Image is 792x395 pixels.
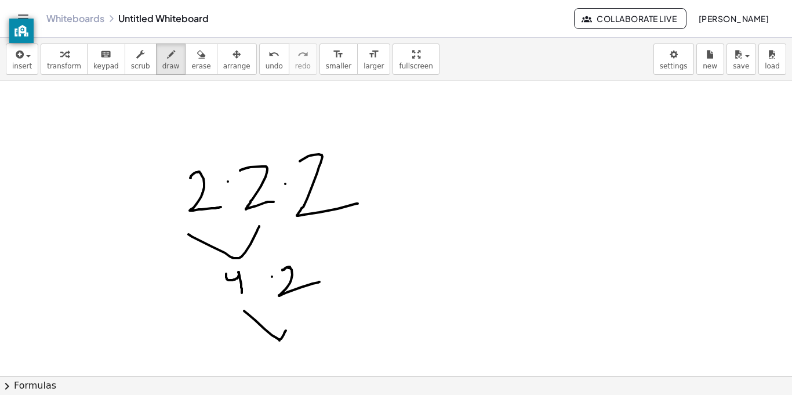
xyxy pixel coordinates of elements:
button: insert [6,44,38,75]
button: fullscreen [393,44,439,75]
span: smaller [326,62,351,70]
i: redo [297,48,308,61]
button: undoundo [259,44,289,75]
span: keypad [93,62,119,70]
span: save [733,62,749,70]
span: Collaborate Live [584,13,677,24]
span: scrub [131,62,150,70]
button: load [758,44,786,75]
button: erase [185,44,217,75]
span: larger [364,62,384,70]
i: format_size [368,48,379,61]
button: redoredo [289,44,317,75]
span: arrange [223,62,250,70]
span: fullscreen [399,62,433,70]
button: save [726,44,756,75]
i: undo [268,48,279,61]
span: transform [47,62,81,70]
a: Whiteboards [46,13,104,24]
button: scrub [125,44,157,75]
button: settings [653,44,694,75]
button: [PERSON_NAME] [689,8,778,29]
button: privacy banner [9,19,34,43]
span: redo [295,62,311,70]
span: new [703,62,717,70]
button: format_sizelarger [357,44,390,75]
span: settings [660,62,688,70]
button: Collaborate Live [574,8,686,29]
button: arrange [217,44,257,75]
button: keyboardkeypad [87,44,125,75]
button: Toggle navigation [14,9,32,28]
span: undo [266,62,283,70]
button: transform [41,44,88,75]
span: erase [191,62,210,70]
button: draw [156,44,186,75]
i: keyboard [100,48,111,61]
button: format_sizesmaller [319,44,358,75]
span: insert [12,62,32,70]
button: new [696,44,724,75]
span: draw [162,62,180,70]
span: [PERSON_NAME] [698,13,769,24]
i: format_size [333,48,344,61]
span: load [765,62,780,70]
